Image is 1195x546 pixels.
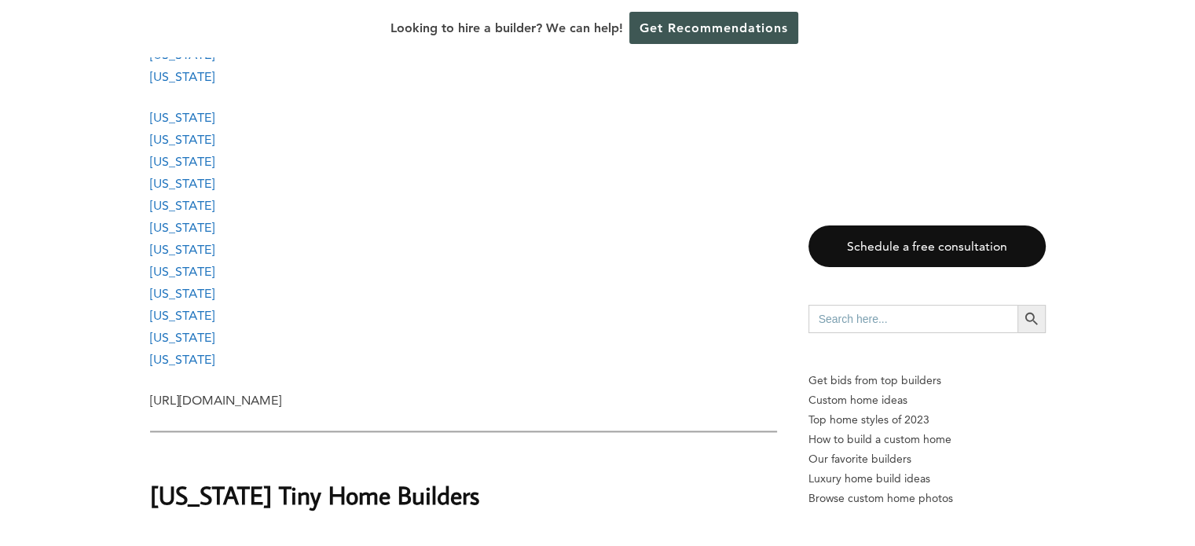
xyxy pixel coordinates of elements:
a: [US_STATE] [150,69,214,84]
svg: Search [1023,310,1040,328]
a: [US_STATE] [150,198,214,213]
a: Custom home ideas [808,390,1046,410]
a: [US_STATE] [150,308,214,323]
iframe: Drift Widget Chat Controller [894,434,1176,527]
a: [US_STATE] [150,176,214,191]
a: [US_STATE] [150,330,214,345]
a: [US_STATE] [150,242,214,257]
a: [US_STATE] [150,132,214,147]
a: Luxury home build ideas [808,469,1046,489]
a: [US_STATE] [150,352,214,367]
a: [US_STATE] [150,154,214,169]
a: [US_STATE] [150,47,214,62]
input: Search here... [808,305,1017,333]
a: Browse custom home photos [808,489,1046,508]
div: [URL][DOMAIN_NAME] [150,390,777,412]
a: [US_STATE] [150,264,214,279]
a: Our favorite builders [808,449,1046,469]
a: Top home styles of 2023 [808,410,1046,430]
a: Get Recommendations [629,12,798,44]
h1: [US_STATE] Tiny Home Builders [150,451,777,514]
p: Get bids from top builders [808,371,1046,390]
a: [US_STATE] [150,220,214,235]
a: Schedule a free consultation [808,225,1046,267]
a: [US_STATE] [150,286,214,301]
a: [US_STATE] [150,110,214,125]
a: How to build a custom home [808,430,1046,449]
